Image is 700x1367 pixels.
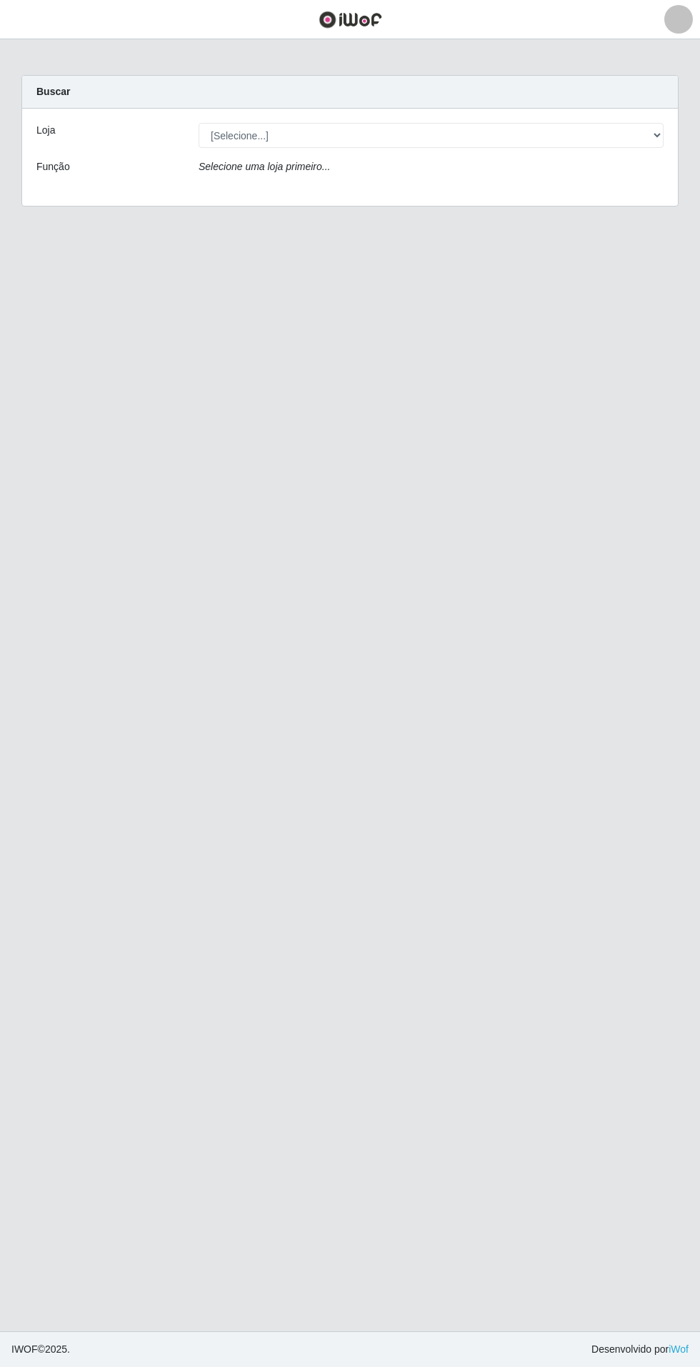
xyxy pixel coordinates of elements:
span: Desenvolvido por [591,1342,689,1357]
img: CoreUI Logo [319,11,382,29]
span: IWOF [11,1343,38,1355]
label: Função [36,159,70,174]
strong: Buscar [36,86,70,97]
a: iWof [669,1343,689,1355]
label: Loja [36,123,55,138]
i: Selecione uma loja primeiro... [199,161,330,172]
span: © 2025 . [11,1342,70,1357]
